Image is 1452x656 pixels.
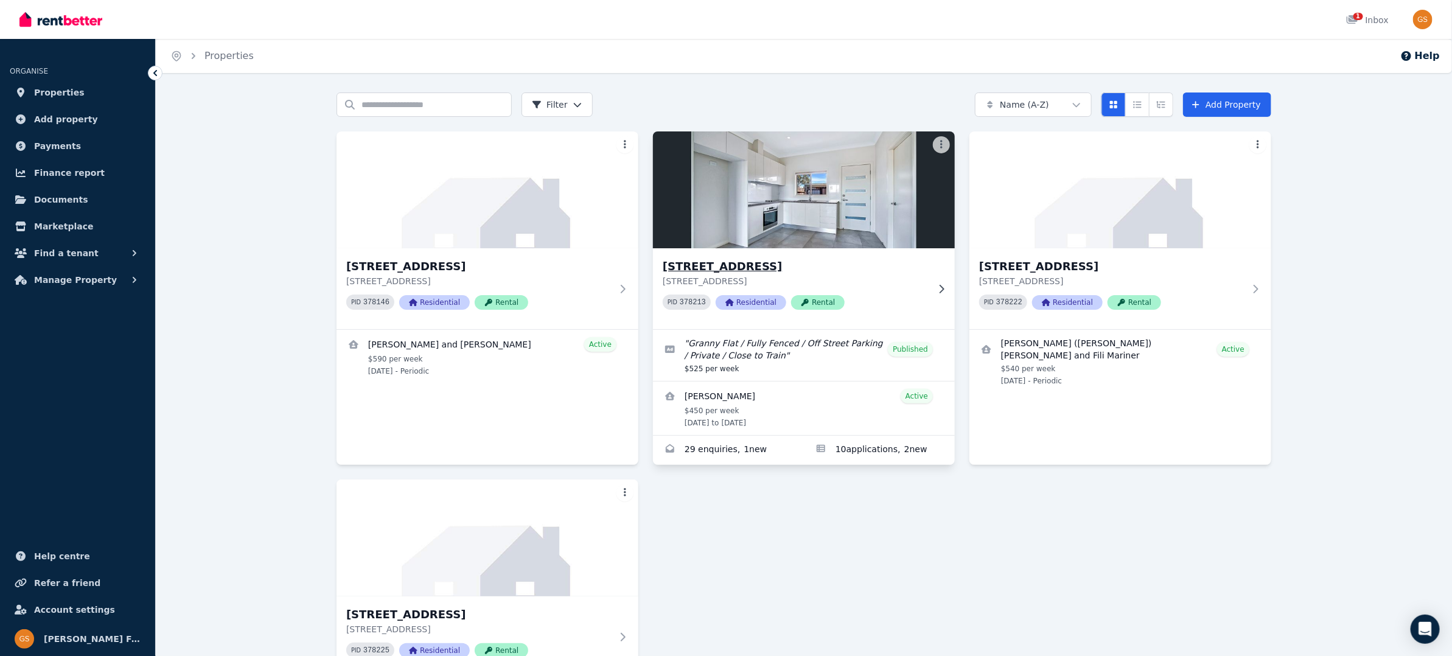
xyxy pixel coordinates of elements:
span: Rental [791,295,845,310]
code: 378146 [363,298,389,307]
span: Properties [34,85,85,100]
h3: [STREET_ADDRESS] [346,606,612,623]
span: ORGANISE [10,67,48,75]
a: Properties [10,80,145,105]
code: 378225 [363,646,389,655]
a: Marketplace [10,214,145,239]
span: Name (A-Z) [1000,99,1049,111]
button: More options [1249,136,1266,153]
h3: [STREET_ADDRESS] [663,258,928,275]
small: PID [984,299,994,305]
img: 15 Crown St, Riverstone [337,131,638,248]
p: [STREET_ADDRESS] [346,275,612,287]
span: 1 [1353,13,1363,20]
span: Residential [716,295,786,310]
button: Help [1400,49,1440,63]
a: Applications for 15A Crown St, Riverstone [804,436,955,465]
a: Add Property [1183,92,1271,117]
a: Refer a friend [10,571,145,595]
span: Help centre [34,549,90,564]
nav: Breadcrumb [156,39,268,73]
button: Card view [1101,92,1126,117]
a: Edit listing: Granny Flat / Fully Fenced / Off Street Parking / Private / Close to Train [653,330,955,381]
span: Documents [34,192,88,207]
a: View details for Lemuel and Liberty Ramos [337,330,638,383]
a: 15 Crown St, Riverstone[STREET_ADDRESS][STREET_ADDRESS]PID 378146ResidentialRental [337,131,638,329]
span: Payments [34,139,81,153]
button: More options [616,484,634,501]
span: Finance report [34,166,105,180]
span: Find a tenant [34,246,99,260]
a: Finance report [10,161,145,185]
button: More options [933,136,950,153]
span: [PERSON_NAME] Family Super Pty Ltd ATF [PERSON_NAME] Family Super [44,632,141,646]
a: Documents [10,187,145,212]
button: More options [616,136,634,153]
button: Manage Property [10,268,145,292]
code: 378213 [680,298,706,307]
span: Rental [475,295,528,310]
span: Residential [1032,295,1103,310]
img: Stanyer Family Super Pty Ltd ATF Stanyer Family Super [1413,10,1433,29]
button: Find a tenant [10,241,145,265]
button: Compact list view [1125,92,1150,117]
a: View details for Gem McGuirk [653,382,955,435]
div: Open Intercom Messenger [1411,615,1440,644]
img: 15A Crown St, Riverstone [646,128,963,251]
div: View options [1101,92,1173,117]
span: Residential [399,295,470,310]
a: 43 Catalina St, North St Marys[STREET_ADDRESS][STREET_ADDRESS]PID 378222ResidentialRental [969,131,1271,329]
img: 43A Catalina St, North St Marys [337,480,638,596]
h3: [STREET_ADDRESS] [346,258,612,275]
a: Enquiries for 15A Crown St, Riverstone [653,436,804,465]
button: Expanded list view [1149,92,1173,117]
a: Account settings [10,598,145,622]
div: Inbox [1346,14,1389,26]
a: Properties [204,50,254,61]
span: Rental [1108,295,1161,310]
code: 378222 [996,298,1022,307]
span: Manage Property [34,273,117,287]
a: Help centre [10,544,145,568]
span: Filter [532,99,568,111]
span: Refer a friend [34,576,100,590]
a: View details for Vitaliano (Victor) Pulaa and Fili Mariner [969,330,1271,393]
span: Account settings [34,602,115,617]
a: Add property [10,107,145,131]
button: Name (A-Z) [975,92,1092,117]
button: Filter [522,92,593,117]
p: [STREET_ADDRESS] [979,275,1244,287]
p: [STREET_ADDRESS] [663,275,928,287]
h3: [STREET_ADDRESS] [979,258,1244,275]
img: 43 Catalina St, North St Marys [969,131,1271,248]
span: Marketplace [34,219,93,234]
small: PID [351,647,361,654]
a: Payments [10,134,145,158]
p: [STREET_ADDRESS] [346,623,612,635]
a: 15A Crown St, Riverstone[STREET_ADDRESS][STREET_ADDRESS]PID 378213ResidentialRental [653,131,955,329]
img: Stanyer Family Super Pty Ltd ATF Stanyer Family Super [15,629,34,649]
small: PID [668,299,677,305]
img: RentBetter [19,10,102,29]
span: Add property [34,112,98,127]
small: PID [351,299,361,305]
